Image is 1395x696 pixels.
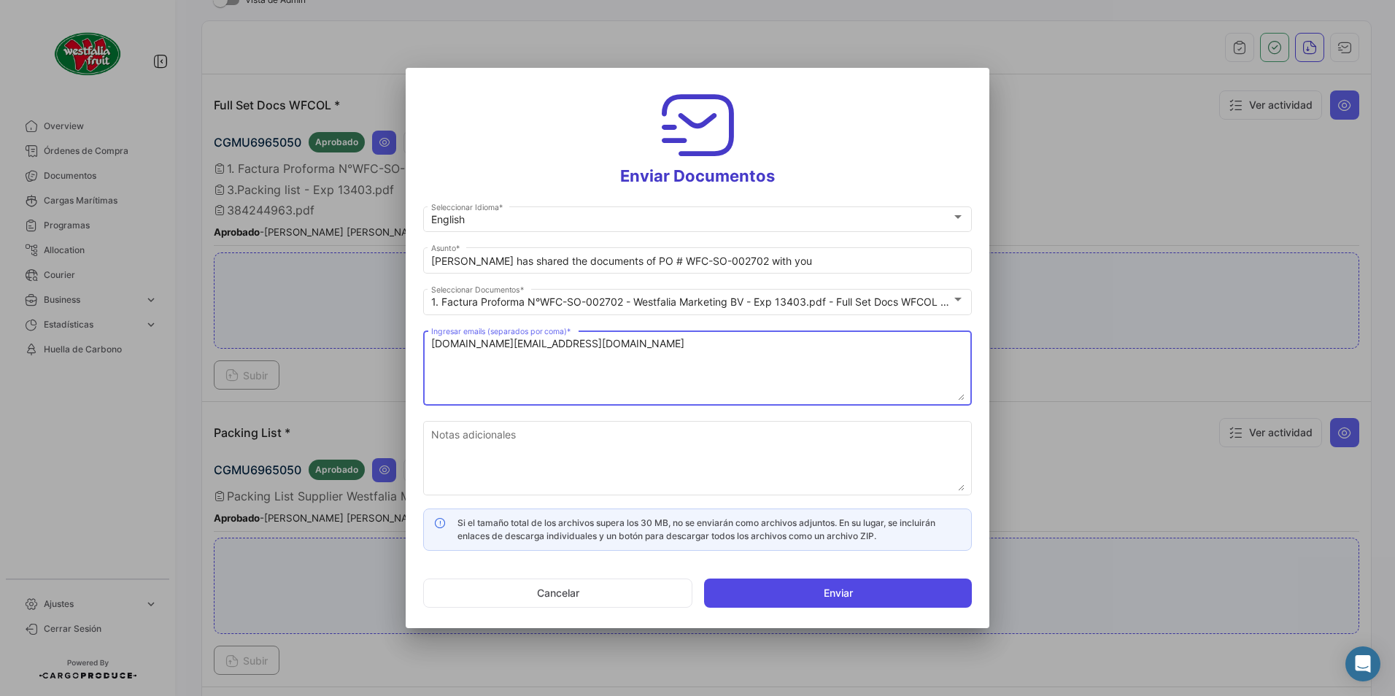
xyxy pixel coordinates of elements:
[423,579,692,608] button: Cancelar
[1345,646,1380,681] div: Abrir Intercom Messenger
[423,85,972,186] h3: Enviar Documentos
[704,579,972,608] button: Enviar
[457,517,935,541] span: Si el tamaño total de los archivos supera los 30 MB, no se enviarán como archivos adjuntos. En su...
[431,213,465,225] mat-select-trigger: English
